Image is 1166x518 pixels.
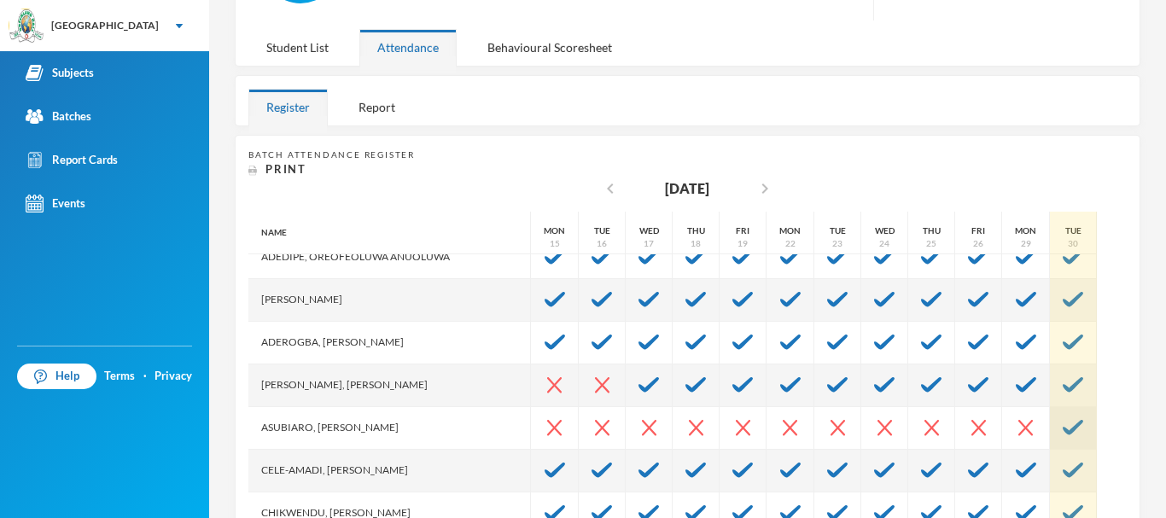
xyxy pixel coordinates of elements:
[971,224,985,237] div: Fri
[973,237,983,250] div: 26
[248,450,531,492] div: Cele-amadi, [PERSON_NAME]
[875,224,895,237] div: Wed
[779,224,801,237] div: Mon
[830,224,846,237] div: Tue
[469,29,630,66] div: Behavioural Scoresheet
[248,29,347,66] div: Student List
[154,368,192,385] a: Privacy
[544,224,565,237] div: Mon
[736,224,749,237] div: Fri
[1065,224,1081,237] div: Tue
[248,89,328,125] div: Register
[1068,237,1078,250] div: 30
[755,178,775,199] i: chevron_right
[597,237,607,250] div: 16
[923,224,941,237] div: Thu
[879,237,889,250] div: 24
[359,29,457,66] div: Attendance
[785,237,796,250] div: 22
[265,162,306,176] span: Print
[9,9,44,44] img: logo
[51,18,159,33] div: [GEOGRAPHIC_DATA]
[639,224,659,237] div: Wed
[26,195,85,212] div: Events
[248,149,415,160] span: Batch Attendance Register
[600,178,621,199] i: chevron_left
[550,237,560,250] div: 15
[26,64,94,82] div: Subjects
[1015,224,1036,237] div: Mon
[26,108,91,125] div: Batches
[26,151,118,169] div: Report Cards
[143,368,147,385] div: ·
[248,407,531,450] div: Asubiaro, [PERSON_NAME]
[248,212,531,254] div: Name
[1021,237,1031,250] div: 29
[341,89,413,125] div: Report
[644,237,654,250] div: 17
[248,236,531,279] div: Adedipe, Oreofeoluwa Anuoluwa
[737,237,748,250] div: 19
[687,224,705,237] div: Thu
[665,178,709,199] div: [DATE]
[594,224,610,237] div: Tue
[248,279,531,322] div: [PERSON_NAME]
[832,237,842,250] div: 23
[17,364,96,389] a: Help
[248,322,531,364] div: Aderogba, [PERSON_NAME]
[248,364,531,407] div: [PERSON_NAME], [PERSON_NAME]
[691,237,701,250] div: 18
[104,368,135,385] a: Terms
[926,237,936,250] div: 25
